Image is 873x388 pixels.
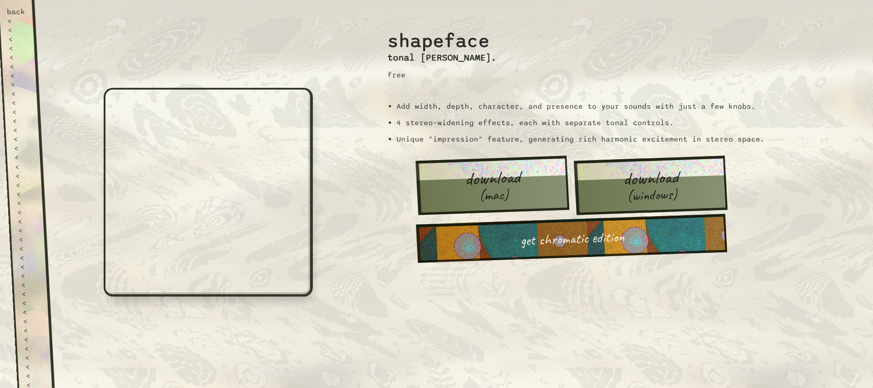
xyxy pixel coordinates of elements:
div: < [10,80,29,89]
li: 4 stereo-widening effects, each with separate tonal controls. [396,118,765,127]
div: < [23,326,42,335]
div: < [12,107,30,116]
div: < [18,217,36,226]
a: get chromatic edition [416,214,727,263]
li: Unique "impression" feature, generating rich harmonic excitement in stereo space. [396,135,765,144]
div: < [10,71,29,80]
p: free [387,71,497,80]
span: (mac) [478,187,509,203]
div: < [14,144,32,153]
div: < [13,126,31,135]
div: < [12,116,31,126]
div: < [24,335,42,344]
div: < [7,16,26,25]
div: < [15,180,34,189]
div: < [20,262,39,271]
div: < [23,317,41,326]
div: < [21,289,40,298]
div: back [6,7,25,16]
div: < [17,207,36,217]
div: < [15,171,34,180]
div: < [20,253,38,262]
div: < [9,44,27,53]
span: download [464,167,521,188]
a: download (windows) [573,156,727,215]
div: < [19,244,38,253]
span: (windows) [626,186,677,203]
div: < [22,298,40,307]
a: download (mac) [415,156,569,215]
div: < [25,371,44,380]
div: < [25,362,44,371]
div: < [13,135,32,144]
div: < [10,62,28,71]
div: < [24,344,43,353]
div: < [8,25,26,35]
div: < [22,307,41,317]
h2: shapeface [387,20,497,52]
div: < [11,98,30,107]
div: < [18,226,37,235]
h3: tonal [PERSON_NAME]. [387,52,497,63]
div: < [9,53,28,62]
div: < [19,235,37,244]
div: < [11,89,30,98]
iframe: shapeface [104,88,313,297]
div: < [15,162,33,171]
div: < [20,271,39,280]
div: < [14,153,33,162]
div: < [16,189,35,198]
div: < [16,198,35,207]
div: < [25,353,43,362]
div: < [21,280,40,289]
li: Add width, depth, character, and presence to your sounds with just a few knobs. [396,102,765,111]
div: < [8,35,27,44]
span: download [622,167,679,188]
